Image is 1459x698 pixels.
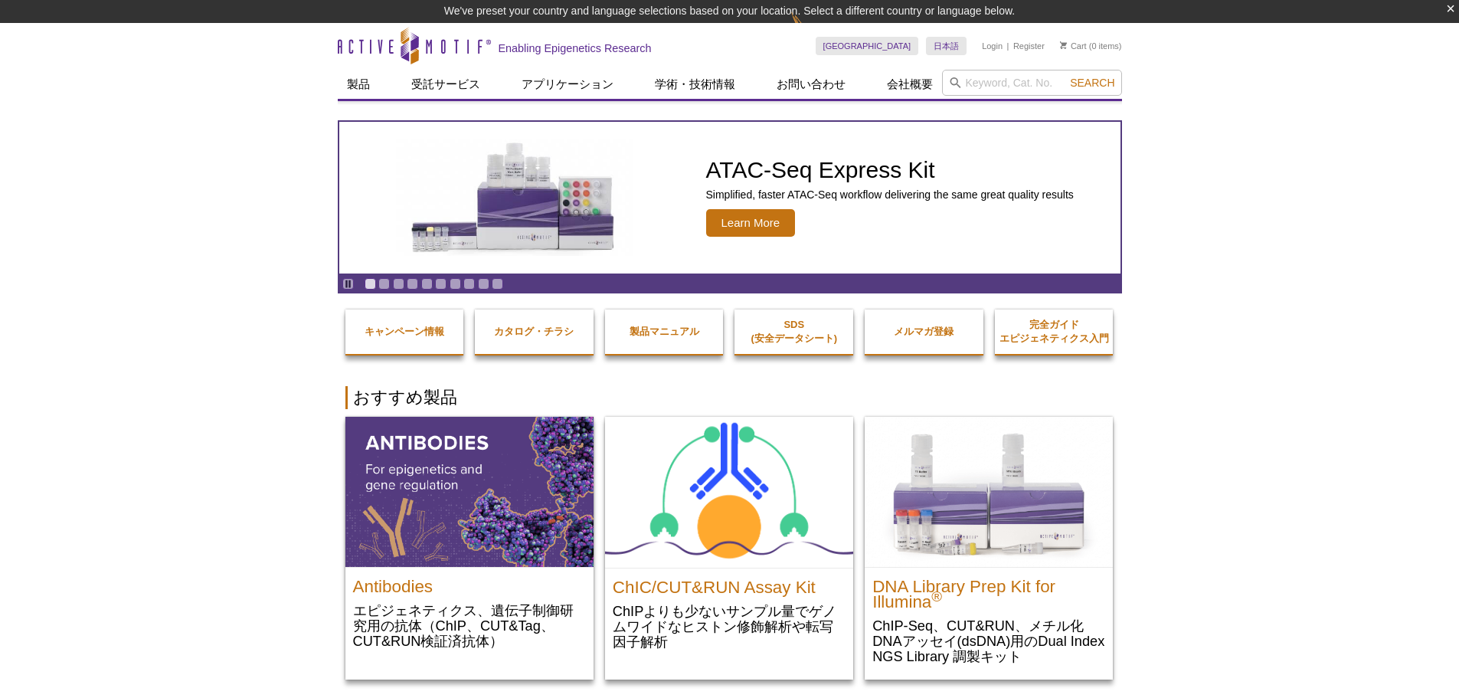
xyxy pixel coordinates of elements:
a: Go to slide 2 [378,278,390,290]
button: Search [1065,76,1119,90]
a: Cart [1060,41,1087,51]
a: SDS(安全データシート) [734,303,853,361]
img: Your Cart [1060,41,1067,49]
a: Toggle autoplay [342,278,354,290]
a: Go to slide 3 [393,278,404,290]
a: ChIC/CUT&RUN Assay Kit ChIC/CUT&RUN Assay Kit ChIPよりも少ないサンプル量でゲノムワイドなヒストン修飾解析や転写因子解析 [605,417,853,665]
a: キャンペーン情報 [345,310,464,354]
a: 学術・技術情報 [646,70,744,99]
a: Go to slide 9 [478,278,489,290]
li: | [1007,37,1009,55]
a: DNA Library Prep Kit for Illumina DNA Library Prep Kit for Illumina® ChIP-Seq、CUT&RUN、メチル化DNAアッセイ... [865,417,1113,680]
img: DNA Library Prep Kit for Illumina [865,417,1113,567]
a: 日本語 [926,37,967,55]
a: お問い合わせ [767,70,855,99]
a: All Antibodies Antibodies エピジェネティクス、遺伝子制御研究用の抗体（ChIP、CUT&Tag、CUT&RUN検証済抗体） [345,417,594,664]
a: Go to slide 5 [421,278,433,290]
p: ChIPよりも少ないサンプル量でゲノムワイドなヒストン修飾解析や転写因子解析 [613,603,846,650]
strong: メルマガ登録 [894,326,954,337]
p: エピジェネティクス、遺伝子制御研究用の抗体（ChIP、CUT&Tag、CUT&RUN検証済抗体） [353,602,586,649]
strong: 製品マニュアル [630,326,699,337]
span: Search [1070,77,1114,89]
h2: ChIC/CUT&RUN Assay Kit [613,572,846,595]
h2: Enabling Epigenetics Research [499,41,652,55]
h2: Antibodies [353,572,586,595]
a: [GEOGRAPHIC_DATA] [816,37,919,55]
img: ATAC-Seq Express Kit [388,139,641,256]
sup: ® [931,588,942,605]
h2: ATAC-Seq Express Kit [706,159,1074,182]
h2: DNA Library Prep Kit for Illumina [872,572,1105,610]
p: ChIP-Seq、CUT&RUN、メチル化DNAアッセイ(dsDNA)用のDual Index NGS Library 調製キット [872,618,1105,664]
strong: カタログ・チラシ [494,326,574,337]
span: Learn More [706,209,796,237]
h2: おすすめ製品 [345,386,1114,409]
input: Keyword, Cat. No. [942,70,1122,96]
a: Go to slide 8 [463,278,475,290]
img: ChIC/CUT&RUN Assay Kit [605,417,853,568]
a: Login [982,41,1003,51]
a: メルマガ登録 [865,310,983,354]
img: Change Here [791,11,832,48]
a: 製品マニュアル [605,310,724,354]
a: 製品 [338,70,379,99]
a: アプリケーション [512,70,623,99]
img: All Antibodies [345,417,594,567]
a: Go to slide 1 [365,278,376,290]
a: Go to slide 4 [407,278,418,290]
li: (0 items) [1060,37,1122,55]
a: Go to slide 10 [492,278,503,290]
a: 会社概要 [878,70,942,99]
article: ATAC-Seq Express Kit [339,122,1120,274]
a: ATAC-Seq Express Kit ATAC-Seq Express Kit Simplified, faster ATAC-Seq workflow delivering the sam... [339,122,1120,274]
strong: SDS (安全データシート) [751,319,837,344]
strong: キャンペーン情報 [365,326,444,337]
a: 受託サービス [402,70,489,99]
a: カタログ・チラシ [475,310,594,354]
a: Go to slide 7 [450,278,461,290]
strong: 完全ガイド エピジェネティクス入門 [999,319,1109,344]
a: Go to slide 6 [435,278,447,290]
a: 完全ガイドエピジェネティクス入門 [995,303,1114,361]
a: Register [1013,41,1045,51]
p: Simplified, faster ATAC-Seq workflow delivering the same great quality results [706,188,1074,202]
